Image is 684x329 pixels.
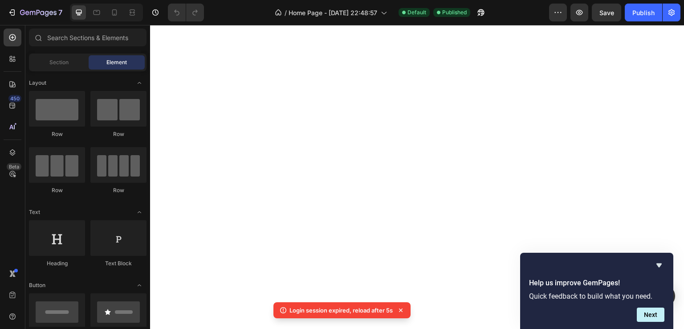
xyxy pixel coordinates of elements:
div: Text Block [90,259,147,267]
div: Help us improve GemPages! [529,260,664,322]
span: Toggle open [132,205,147,219]
div: Row [90,186,147,194]
button: Next question [637,308,664,322]
button: Save [592,4,621,21]
div: 450 [8,95,21,102]
span: / [285,8,287,17]
span: Layout [29,79,46,87]
div: Row [90,130,147,138]
iframe: Design area [150,25,684,329]
h2: Help us improve GemPages! [529,278,664,288]
span: Published [442,8,467,16]
span: Toggle open [132,278,147,292]
button: Publish [625,4,662,21]
span: Toggle open [132,76,147,90]
div: Undo/Redo [168,4,204,21]
div: Row [29,130,85,138]
span: Save [599,9,614,16]
button: Hide survey [654,260,664,271]
div: Beta [7,163,21,170]
span: Section [49,58,69,66]
p: Login session expired, reload after 5s [289,306,393,315]
span: Button [29,281,45,289]
button: 7 [4,4,66,21]
input: Search Sections & Elements [29,29,147,46]
span: Text [29,208,40,216]
span: Element [106,58,127,66]
span: Home Page - [DATE] 22:48:57 [289,8,377,17]
div: Row [29,186,85,194]
span: Default [407,8,426,16]
p: 7 [58,7,62,18]
div: Heading [29,259,85,267]
div: Publish [632,8,655,17]
p: Quick feedback to build what you need. [529,292,664,300]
